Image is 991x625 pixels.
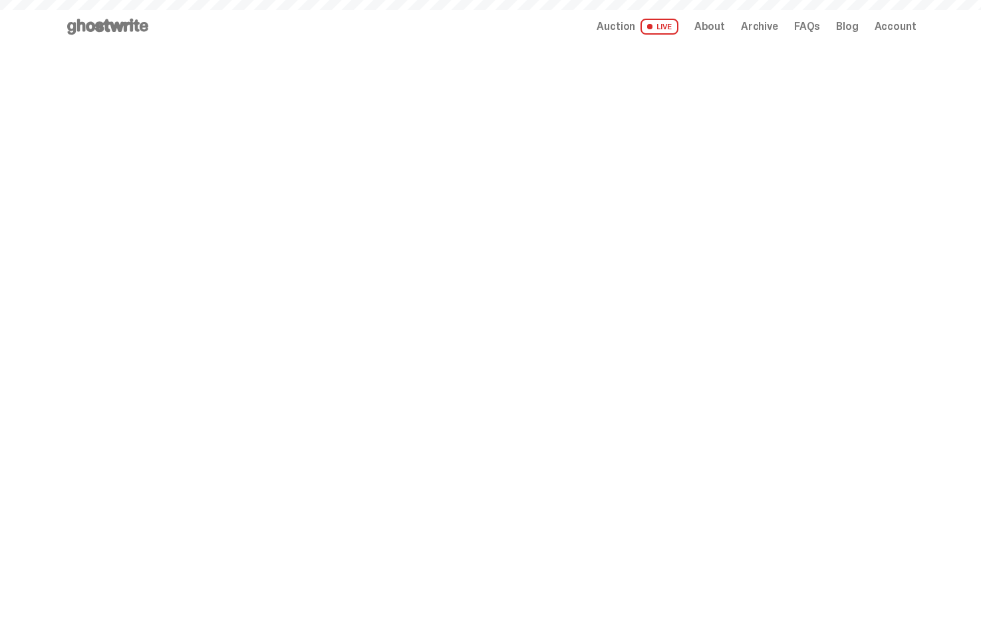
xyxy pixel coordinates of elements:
[597,21,635,32] span: Auction
[694,21,725,32] a: About
[597,19,678,35] a: Auction LIVE
[794,21,820,32] a: FAQs
[875,21,917,32] a: Account
[741,21,778,32] a: Archive
[640,19,678,35] span: LIVE
[836,21,858,32] a: Blog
